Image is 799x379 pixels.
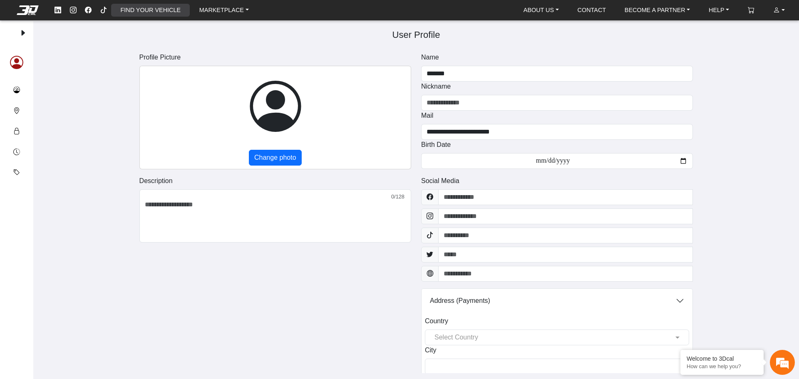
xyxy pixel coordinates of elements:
[422,289,692,313] button: Address (Payments)
[421,52,439,62] label: Name
[249,150,302,166] button: Change photo
[687,363,757,369] p: How can we help you?
[390,193,406,201] small: 0/128
[621,4,693,17] a: BECOME A PARTNER
[421,82,451,92] label: Nickname
[425,316,448,326] label: Country
[574,4,609,17] a: CONTACT
[139,176,173,186] label: Description
[421,176,459,186] label: Social Media
[196,4,252,17] a: MARKETPLACE
[705,4,732,17] a: HELP
[421,111,433,121] label: Mail
[139,52,181,62] label: Profile Picture
[687,355,757,362] div: Welcome to 3Dcal
[421,140,451,150] label: Birth Date
[425,329,689,345] ng-select: Select your residency Country
[117,4,184,17] a: FIND YOUR VEHICLE
[425,345,437,355] label: City
[520,4,562,17] a: ABOUT US
[47,27,785,42] h5: User Profile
